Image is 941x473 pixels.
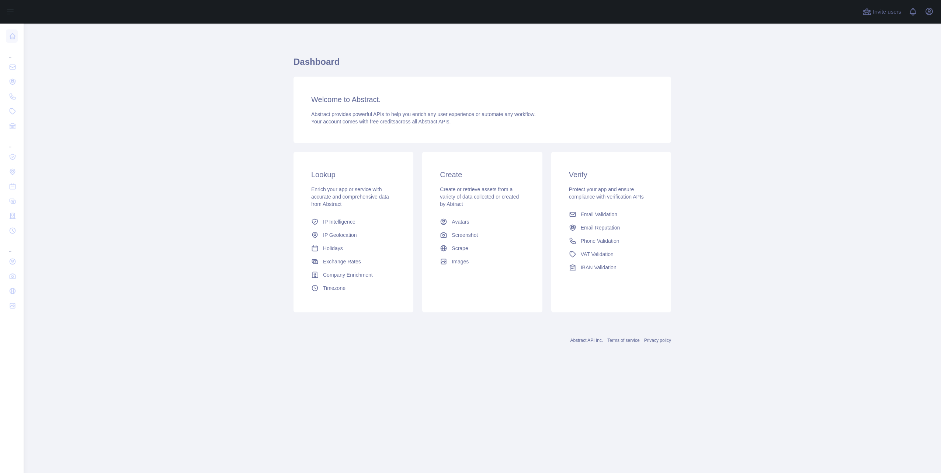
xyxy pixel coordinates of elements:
[566,234,656,248] a: Phone Validation
[569,186,644,200] span: Protect your app and ensure compliance with verification APIs
[323,218,355,225] span: IP Intelligence
[6,134,18,149] div: ...
[566,208,656,221] a: Email Validation
[581,264,617,271] span: IBAN Validation
[861,6,903,18] button: Invite users
[6,239,18,253] div: ...
[370,119,395,125] span: free credits
[570,338,603,343] a: Abstract API Inc.
[452,231,478,239] span: Screenshot
[437,228,527,242] a: Screenshot
[323,284,346,292] span: Timezone
[581,224,620,231] span: Email Reputation
[437,255,527,268] a: Images
[323,231,357,239] span: IP Geolocation
[440,169,524,180] h3: Create
[452,218,469,225] span: Avatars
[323,245,343,252] span: Holidays
[581,250,614,258] span: VAT Validation
[566,248,656,261] a: VAT Validation
[311,119,451,125] span: Your account comes with across all Abstract APIs.
[323,271,373,278] span: Company Enrichment
[569,169,653,180] h3: Verify
[437,215,527,228] a: Avatars
[308,268,399,281] a: Company Enrichment
[452,245,468,252] span: Scrape
[308,242,399,255] a: Holidays
[311,186,389,207] span: Enrich your app or service with accurate and comprehensive data from Abstract
[6,44,18,59] div: ...
[607,338,639,343] a: Terms of service
[311,94,653,105] h3: Welcome to Abstract.
[308,281,399,295] a: Timezone
[294,56,671,74] h1: Dashboard
[644,338,671,343] a: Privacy policy
[308,228,399,242] a: IP Geolocation
[581,237,619,245] span: Phone Validation
[566,261,656,274] a: IBAN Validation
[581,211,617,218] span: Email Validation
[873,8,901,16] span: Invite users
[311,111,536,117] span: Abstract provides powerful APIs to help you enrich any user experience or automate any workflow.
[308,215,399,228] a: IP Intelligence
[311,169,396,180] h3: Lookup
[323,258,361,265] span: Exchange Rates
[437,242,527,255] a: Scrape
[440,186,519,207] span: Create or retrieve assets from a variety of data collected or created by Abtract
[452,258,469,265] span: Images
[308,255,399,268] a: Exchange Rates
[566,221,656,234] a: Email Reputation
